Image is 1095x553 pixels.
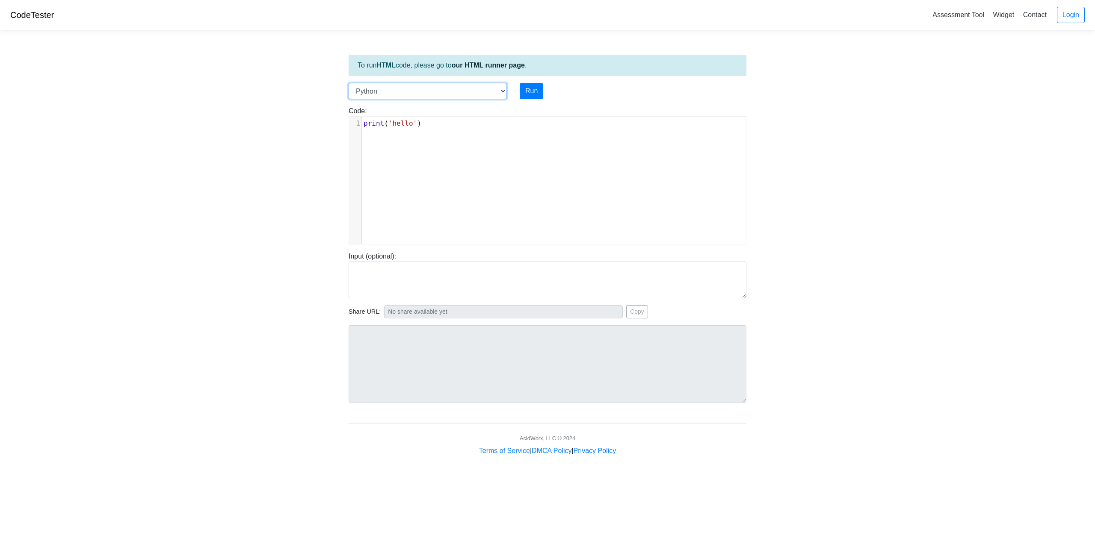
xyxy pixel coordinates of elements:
a: DMCA Policy [532,447,571,454]
a: Privacy Policy [574,447,616,454]
a: CodeTester [10,10,54,20]
div: | | [479,446,616,456]
span: print [364,119,384,127]
button: Copy [626,305,648,318]
div: 1 [349,118,361,129]
a: Terms of Service [479,447,530,454]
input: No share available yet [384,305,623,318]
span: Share URL: [349,307,381,317]
a: our HTML runner page [452,62,525,69]
div: AcidWorx, LLC © 2024 [520,434,575,442]
span: ( ) [364,119,421,127]
button: Run [520,83,543,99]
div: Input (optional): [342,251,753,298]
a: Login [1057,7,1085,23]
div: To run code, please go to . [349,55,746,76]
a: Assessment Tool [929,8,988,22]
span: 'hello' [388,119,417,127]
strong: HTML [376,62,395,69]
div: Code: [342,106,753,244]
a: Widget [989,8,1018,22]
a: Contact [1020,8,1050,22]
